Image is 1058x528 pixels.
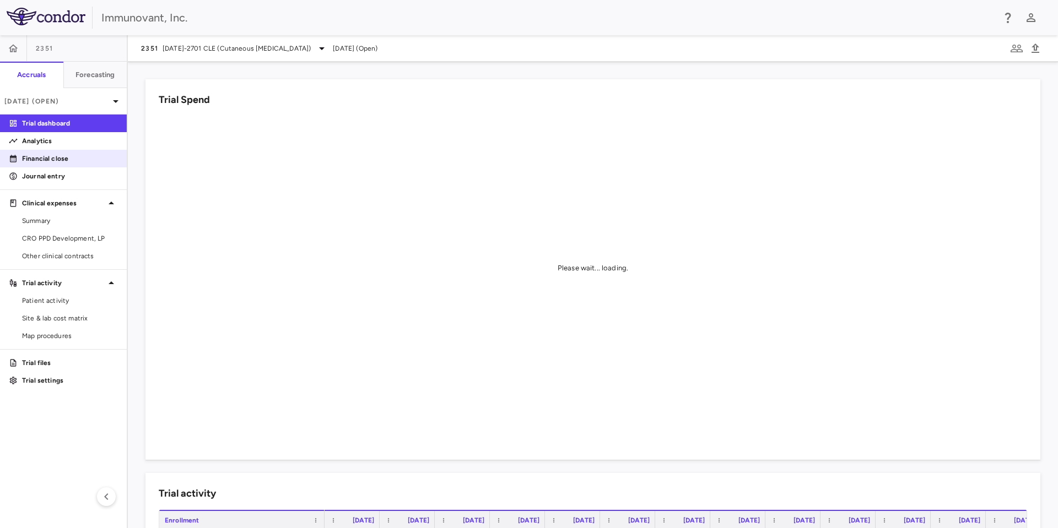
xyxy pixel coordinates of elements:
[75,70,115,80] h6: Forecasting
[22,118,118,128] p: Trial dashboard
[22,375,118,385] p: Trial settings
[7,8,85,25] img: logo-full-SnFGN8VE.png
[738,516,760,524] span: [DATE]
[22,296,118,306] span: Patient activity
[4,96,109,106] p: [DATE] (Open)
[353,516,374,524] span: [DATE]
[163,43,311,53] span: [DATE]-2701 CLE (Cutaneous [MEDICAL_DATA])
[22,331,118,341] span: Map procedures
[22,233,118,243] span: CRO PPD Development, LP
[518,516,539,524] span: [DATE]
[904,516,925,524] span: [DATE]
[101,9,994,26] div: Immunovant, Inc.
[22,358,118,368] p: Trial files
[22,251,118,261] span: Other clinical contracts
[22,313,118,323] span: Site & lab cost matrix
[959,516,980,524] span: [DATE]
[159,92,210,107] h6: Trial Spend
[22,216,118,226] span: Summary
[22,171,118,181] p: Journal entry
[165,516,199,524] span: Enrollment
[159,486,216,501] h6: Trial activity
[22,198,105,208] p: Clinical expenses
[22,136,118,146] p: Analytics
[1014,516,1035,524] span: [DATE]
[141,44,158,53] span: 2351
[22,278,105,288] p: Trial activity
[408,516,429,524] span: [DATE]
[22,154,118,164] p: Financial close
[683,516,705,524] span: [DATE]
[849,516,870,524] span: [DATE]
[558,263,628,273] div: Please wait... loading.
[333,43,377,53] span: [DATE] (Open)
[36,44,53,53] span: 2351
[17,70,46,80] h6: Accruals
[628,516,650,524] span: [DATE]
[793,516,815,524] span: [DATE]
[573,516,595,524] span: [DATE]
[463,516,484,524] span: [DATE]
